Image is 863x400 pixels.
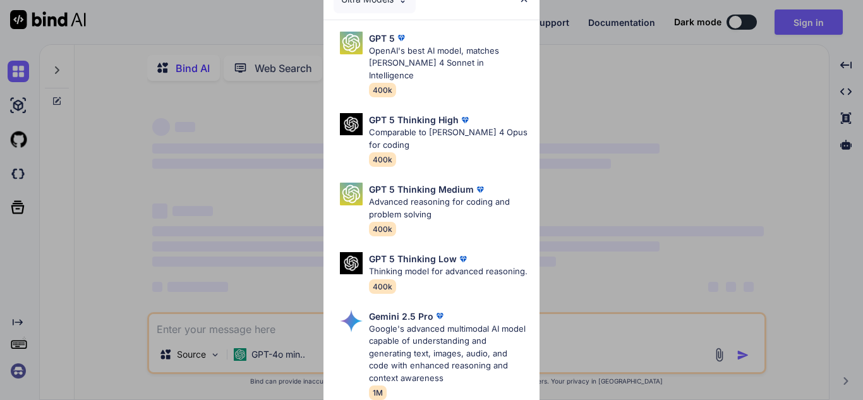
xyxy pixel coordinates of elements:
[369,385,387,400] span: 1M
[369,113,459,126] p: GPT 5 Thinking High
[474,183,486,196] img: premium
[369,183,474,196] p: GPT 5 Thinking Medium
[369,279,396,294] span: 400k
[457,253,469,265] img: premium
[369,83,396,97] span: 400k
[369,126,529,151] p: Comparable to [PERSON_NAME] 4 Opus for coding
[340,310,363,332] img: Pick Models
[340,183,363,205] img: Pick Models
[369,196,529,221] p: Advanced reasoning for coding and problem solving
[369,152,396,167] span: 400k
[369,323,529,385] p: Google's advanced multimodal AI model capable of understanding and generating text, images, audio...
[459,114,471,126] img: premium
[369,265,528,278] p: Thinking model for advanced reasoning.
[340,113,363,135] img: Pick Models
[369,45,529,82] p: OpenAI's best AI model, matches [PERSON_NAME] 4 Sonnet in Intelligence
[369,310,433,323] p: Gemini 2.5 Pro
[340,32,363,54] img: Pick Models
[340,252,363,274] img: Pick Models
[369,222,396,236] span: 400k
[433,310,446,322] img: premium
[369,252,457,265] p: GPT 5 Thinking Low
[395,32,407,44] img: premium
[369,32,395,45] p: GPT 5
